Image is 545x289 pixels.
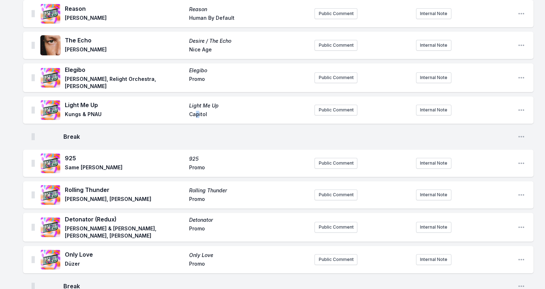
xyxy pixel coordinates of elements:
[189,111,309,119] span: Capitol
[65,75,185,90] span: [PERSON_NAME], Relight Orchestra, [PERSON_NAME]
[32,191,35,198] img: Drag Handle
[189,6,309,13] span: Reason
[40,217,61,237] img: Detonator
[40,68,61,88] img: Elegibo
[65,185,185,194] span: Rolling Thunder
[189,14,309,23] span: Human By Default
[416,189,451,200] button: Internal Note
[314,40,357,51] button: Public Comment
[63,132,512,141] span: Break
[189,216,309,224] span: Detonator
[314,158,357,169] button: Public Comment
[65,101,185,109] span: Light Me Up
[40,249,61,270] img: Only Love
[65,196,185,204] span: [PERSON_NAME], [PERSON_NAME]
[518,74,525,81] button: Open playlist item options
[40,35,61,55] img: Desire / The Echo
[40,4,61,24] img: Reason
[416,40,451,51] button: Internal Note
[189,225,309,239] span: Promo
[65,111,185,119] span: Kungs & PNAU
[189,196,309,204] span: Promo
[189,102,309,109] span: Light Me Up
[518,256,525,263] button: Open playlist item options
[32,106,35,114] img: Drag Handle
[65,65,185,74] span: Elegibo
[314,189,357,200] button: Public Comment
[416,222,451,233] button: Internal Note
[518,42,525,49] button: Open playlist item options
[416,254,451,265] button: Internal Note
[32,74,35,81] img: Drag Handle
[65,225,185,239] span: [PERSON_NAME] & [PERSON_NAME], [PERSON_NAME], [PERSON_NAME]
[32,160,35,167] img: Drag Handle
[518,160,525,167] button: Open playlist item options
[65,260,185,269] span: Düzer
[32,42,35,49] img: Drag Handle
[314,254,357,265] button: Public Comment
[314,72,357,83] button: Public Comment
[65,215,185,224] span: Detonator (Redux)
[189,46,309,55] span: Nice Age
[416,8,451,19] button: Internal Note
[32,133,35,140] img: Drag Handle
[189,67,309,74] span: Elegibo
[189,187,309,194] span: Rolling Thunder
[314,8,357,19] button: Public Comment
[65,250,185,259] span: Only Love
[189,260,309,269] span: Promo
[416,72,451,83] button: Internal Note
[189,155,309,162] span: 925
[40,185,61,205] img: Rolling Thunder
[189,75,309,90] span: Promo
[65,164,185,173] span: Same [PERSON_NAME]
[518,10,525,17] button: Open playlist item options
[65,46,185,55] span: [PERSON_NAME]
[314,105,357,115] button: Public Comment
[518,106,525,114] button: Open playlist item options
[32,224,35,231] img: Drag Handle
[518,133,525,140] button: Open playlist item options
[314,222,357,233] button: Public Comment
[518,191,525,198] button: Open playlist item options
[32,10,35,17] img: Drag Handle
[40,100,61,120] img: Light Me Up
[65,36,185,45] span: The Echo
[32,256,35,263] img: Drag Handle
[40,153,61,173] img: 925
[416,158,451,169] button: Internal Note
[65,154,185,162] span: 925
[189,37,309,45] span: Desire / The Echo
[189,252,309,259] span: Only Love
[65,14,185,23] span: [PERSON_NAME]
[65,4,185,13] span: Reason
[189,164,309,173] span: Promo
[416,105,451,115] button: Internal Note
[518,224,525,231] button: Open playlist item options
